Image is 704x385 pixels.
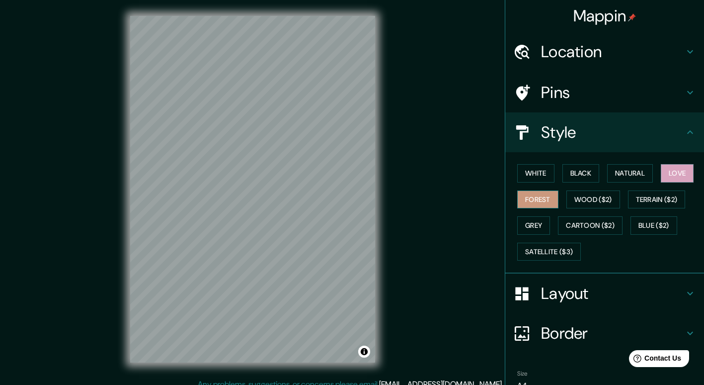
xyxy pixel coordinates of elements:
[517,191,558,209] button: Forest
[558,216,623,235] button: Cartoon ($2)
[505,32,704,72] div: Location
[661,164,694,183] button: Love
[562,164,600,183] button: Black
[541,83,684,102] h4: Pins
[541,323,684,343] h4: Border
[517,243,581,261] button: Satellite ($3)
[541,284,684,303] h4: Layout
[541,42,684,62] h4: Location
[358,346,370,358] button: Toggle attribution
[573,6,636,26] h4: Mappin
[505,313,704,353] div: Border
[541,122,684,142] h4: Style
[616,346,693,374] iframe: Help widget launcher
[628,13,636,21] img: pin-icon.png
[505,73,704,112] div: Pins
[130,16,375,363] canvas: Map
[628,191,686,209] button: Terrain ($2)
[517,370,528,378] label: Size
[505,274,704,313] div: Layout
[630,216,677,235] button: Blue ($2)
[607,164,653,183] button: Natural
[566,191,620,209] button: Wood ($2)
[517,164,554,183] button: White
[505,112,704,152] div: Style
[517,216,550,235] button: Grey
